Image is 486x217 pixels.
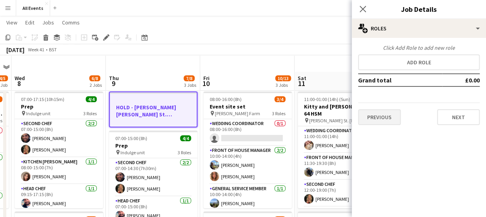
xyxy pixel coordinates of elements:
[352,4,486,14] h3: Job Details
[3,17,21,28] a: View
[89,75,100,81] span: 6/8
[120,150,145,155] span: Indulge unit
[203,184,292,211] app-card-role: General service member1/110:00-14:00 (4h)[PERSON_NAME]
[178,150,191,155] span: 3 Roles
[275,75,291,81] span: 10/13
[215,110,260,116] span: [PERSON_NAME] Farm
[15,119,103,157] app-card-role: Second Chef2/207:00-15:00 (8h)[PERSON_NAME][PERSON_NAME]
[49,47,57,52] div: BST
[202,79,210,88] span: 10
[203,92,292,208] app-job-card: 08:00-16:00 (8h)3/4Event site set [PERSON_NAME] Farm3 RolesWedding Coordinator0/108:00-16:00 (8h)...
[358,44,480,51] div: Click Add Role to add new role
[42,19,54,26] span: Jobs
[83,110,97,116] span: 3 Roles
[26,110,51,116] span: Indulge unit
[184,82,196,88] div: 3 Jobs
[358,109,401,125] button: Previous
[6,19,17,26] span: View
[109,142,197,149] h3: Prep
[358,54,480,70] button: Add role
[6,46,24,54] div: [DATE]
[115,135,147,141] span: 07:00-15:00 (8h)
[59,17,83,28] a: Comms
[15,184,103,211] app-card-role: Head Chef1/109:15-17:15 (8h)[PERSON_NAME]
[62,19,80,26] span: Comms
[109,92,197,127] app-job-card: HOLD - [PERSON_NAME] [PERSON_NAME] St.[PERSON_NAME] party x 13 chef service [GEOGRAPHIC_DATA]
[276,82,291,88] div: 3 Jobs
[39,17,57,28] a: Jobs
[25,19,34,26] span: Edit
[298,92,386,208] app-job-card: 11:00-01:00 (14h) (Sun)9/9Kitty and [PERSON_NAME] x 64 HSM [PERSON_NAME] St. [PERSON_NAME]7 Roles...
[180,135,191,141] span: 4/4
[203,75,210,82] span: Fri
[298,103,386,117] h3: Kitty and [PERSON_NAME] x 64 HSM
[86,96,97,102] span: 4/4
[203,103,292,110] h3: Event site set
[109,75,119,82] span: Thu
[26,47,46,52] span: Week 41
[437,109,480,125] button: Next
[298,75,306,82] span: Sat
[296,79,306,88] span: 11
[16,0,50,16] button: All Events
[274,96,285,102] span: 3/4
[15,157,103,184] app-card-role: Kitchen [PERSON_NAME]1/108:00-15:00 (7h)[PERSON_NAME]
[298,126,386,153] app-card-role: Wedding Coordinator1/111:00-01:00 (14h)[PERSON_NAME]
[203,146,292,184] app-card-role: Front of House Manager2/210:00-14:00 (4h)[PERSON_NAME][PERSON_NAME]
[210,96,242,102] span: 08:00-16:00 (8h)
[203,119,292,146] app-card-role: Wedding Coordinator0/108:00-16:00 (8h)
[184,75,195,81] span: 7/8
[298,153,386,180] app-card-role: Front of House Manager1/111:30-19:30 (8h)[PERSON_NAME]
[90,82,102,88] div: 2 Jobs
[298,180,386,207] app-card-role: Second Chef1/112:00-19:00 (7h)[PERSON_NAME]
[15,92,103,208] app-job-card: 07:00-17:15 (10h15m)4/4Prep Indulge unit3 RolesSecond Chef2/207:00-15:00 (8h)[PERSON_NAME][PERSON...
[15,75,25,82] span: Wed
[272,110,285,116] span: 3 Roles
[442,74,480,86] td: £0.00
[21,96,64,102] span: 07:00-17:15 (10h15m)
[109,158,197,196] app-card-role: Second Chef2/207:00-14:30 (7h30m)[PERSON_NAME][PERSON_NAME]
[22,17,38,28] a: Edit
[304,96,350,102] span: 11:00-01:00 (14h) (Sun)
[108,79,119,88] span: 9
[15,103,103,110] h3: Prep
[309,118,366,123] span: [PERSON_NAME] St. [PERSON_NAME]
[110,104,197,118] h3: HOLD - [PERSON_NAME] [PERSON_NAME] St.[PERSON_NAME] party x 13 chef service [GEOGRAPHIC_DATA]
[13,79,25,88] span: 8
[352,19,486,38] div: Roles
[358,74,442,86] td: Grand total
